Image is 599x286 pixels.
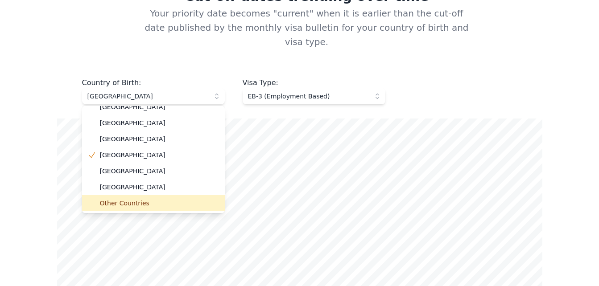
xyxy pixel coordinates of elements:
[100,118,218,127] span: [GEOGRAPHIC_DATA]
[82,88,225,104] button: [GEOGRAPHIC_DATA]
[100,102,218,111] span: [GEOGRAPHIC_DATA]
[100,199,218,208] span: Other Countries
[243,88,385,104] button: EB-3 (Employment Based)
[128,6,471,78] p: Your priority date becomes "current" when it is earlier than the cut-off date published by the mo...
[100,151,218,159] span: [GEOGRAPHIC_DATA]
[82,78,225,88] div: Country of Birth :
[100,183,218,192] span: [GEOGRAPHIC_DATA]
[87,92,207,101] span: [GEOGRAPHIC_DATA]
[248,92,368,101] span: EB-3 (Employment Based)
[243,78,385,88] div: Visa Type :
[100,135,218,143] span: [GEOGRAPHIC_DATA]
[82,106,225,213] ul: [GEOGRAPHIC_DATA]
[100,167,218,176] span: [GEOGRAPHIC_DATA]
